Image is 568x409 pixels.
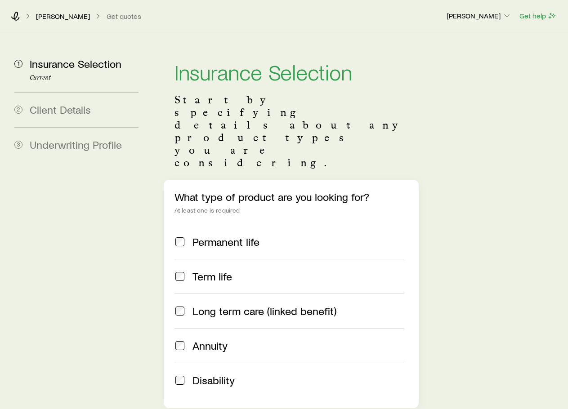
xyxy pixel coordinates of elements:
[192,305,336,317] span: Long term care (linked benefit)
[174,191,408,203] p: What type of product are you looking for?
[175,307,184,316] input: Long term care (linked benefit)
[192,374,235,387] span: Disability
[30,74,139,81] p: Current
[175,341,184,350] input: Annuity
[446,11,512,22] button: [PERSON_NAME]
[175,376,184,385] input: Disability
[175,237,184,246] input: Permanent life
[192,339,228,352] span: Annuity
[192,236,259,248] span: Permanent life
[30,103,91,116] span: Client Details
[519,11,557,21] button: Get help
[447,11,511,20] p: [PERSON_NAME]
[14,60,22,68] span: 1
[174,93,408,169] p: Start by specifying details about any product types you are considering.
[14,106,22,114] span: 2
[174,61,408,83] h2: Insurance Selection
[36,12,90,21] p: [PERSON_NAME]
[174,207,408,214] div: At least one is required
[30,138,122,151] span: Underwriting Profile
[30,57,121,70] span: Insurance Selection
[175,272,184,281] input: Term life
[192,270,232,283] span: Term life
[106,12,142,21] button: Get quotes
[14,141,22,149] span: 3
